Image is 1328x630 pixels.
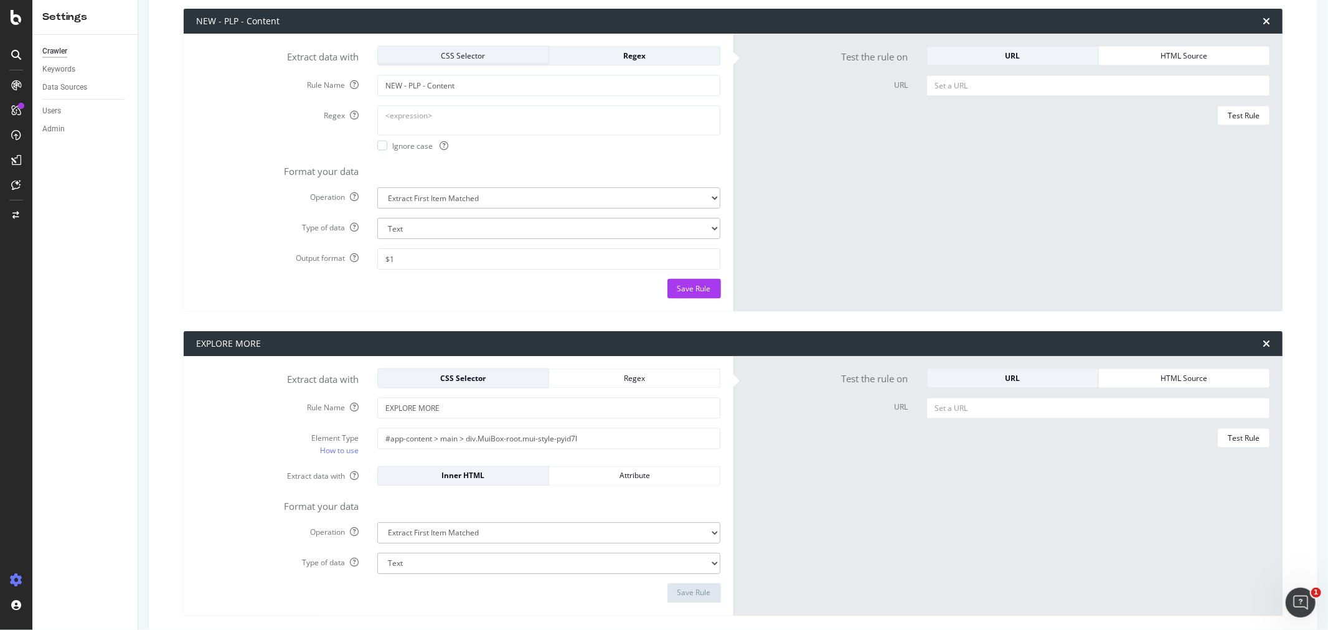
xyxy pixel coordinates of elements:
[187,466,368,481] label: Extract data with
[737,46,918,63] label: Test the rule on
[1263,16,1270,26] div: times
[377,369,549,388] button: CSS Selector
[1263,339,1270,349] div: times
[667,279,721,299] button: Save Rule
[42,63,75,76] div: Keywords
[42,45,129,58] a: Crawler
[42,81,129,94] a: Data Sources
[926,369,1098,388] button: URL
[187,106,368,121] label: Regex
[196,337,261,350] div: EXPLORE MORE
[377,398,721,419] input: Provide a name
[377,466,549,486] button: Inner HTML
[388,471,539,481] div: Inner HTML
[1228,433,1260,444] div: Test Rule
[1099,369,1270,388] button: HTML Source
[1217,428,1270,448] button: Test Rule
[187,369,368,386] label: Extract data with
[559,374,710,384] div: Regex
[388,374,539,384] div: CSS Selector
[196,15,280,27] div: NEW - PLP - Content
[677,284,711,294] div: Save Rule
[677,588,711,598] div: Save Rule
[42,45,67,58] div: Crawler
[187,398,368,413] label: Rule Name
[187,187,368,202] label: Operation
[549,369,720,388] button: Regex
[1109,374,1260,384] div: HTML Source
[737,369,918,386] label: Test the rule on
[196,433,359,443] div: Element Type
[42,81,87,94] div: Data Sources
[737,75,918,90] label: URL
[42,123,129,136] a: Admin
[187,496,368,513] label: Format your data
[187,161,368,178] label: Format your data
[388,50,539,61] div: CSS Selector
[1286,588,1316,618] iframe: Intercom live chat
[187,553,368,568] label: Type of data
[187,46,368,63] label: Extract data with
[42,105,61,118] div: Users
[187,75,368,90] label: Rule Name
[187,218,368,233] label: Type of data
[377,248,721,270] input: $1
[549,46,720,66] button: Regex
[1311,588,1321,598] span: 1
[377,46,549,66] button: CSS Selector
[926,75,1270,96] input: Set a URL
[667,583,721,603] button: Save Rule
[926,398,1270,419] input: Set a URL
[392,141,448,151] span: Ignore case
[377,428,721,449] input: CSS Expression
[1099,46,1270,66] button: HTML Source
[549,466,720,486] button: Attribute
[926,46,1098,66] button: URL
[42,123,65,136] div: Admin
[1109,50,1260,61] div: HTML Source
[187,248,368,263] label: Output format
[559,50,710,61] div: Regex
[559,471,710,481] div: Attribute
[42,10,128,24] div: Settings
[187,522,368,537] label: Operation
[937,374,1088,384] div: URL
[377,75,721,96] input: Provide a name
[737,398,918,413] label: URL
[1228,110,1260,121] div: Test Rule
[1217,106,1270,126] button: Test Rule
[42,63,129,76] a: Keywords
[937,50,1088,61] div: URL
[320,444,359,457] a: How to use
[42,105,129,118] a: Users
